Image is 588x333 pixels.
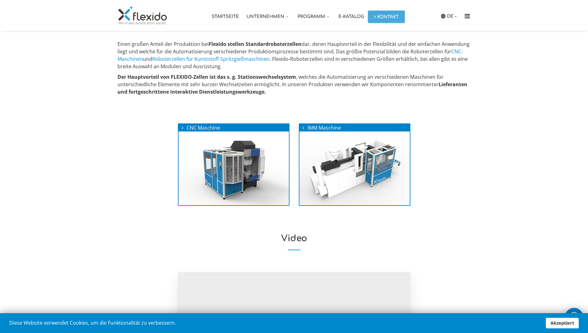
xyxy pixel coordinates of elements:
[117,73,471,95] p: , welches die Automatisierung an verschiedenen Maschinen für unterschiedliche Elemente mit sehr k...
[117,40,471,70] p: Einen großen Anteil der Produktion bei dar, deren Hauptvorteil in der Flexibilität und der einfac...
[117,6,168,25] img: Flexido, d.o.o.
[117,73,296,80] strong: Der Hauptvorteil von FLEXIDO-Zellen ist das s. g. Stationswechselsystem
[299,124,410,205] a: IMM Maschine
[179,131,289,205] img: CNC-Maschinen
[368,11,405,23] a: Kontakt
[117,234,471,250] h2: Video
[568,311,580,323] img: whatsapp_icon_white.svg
[209,41,302,47] strong: Flexido stellen Standardroboterzellen
[440,13,446,19] img: icon-laguage.svg
[299,131,410,205] img: IMM-Maschinen
[179,124,289,205] a: CNC Maschine
[447,13,458,20] a: DE
[117,48,463,62] a: CNC-Maschinen
[462,13,472,19] i: Menu
[152,55,270,62] a: Roboterzellen für Kunststoff-Spritzgießmaschinen
[546,318,579,328] a: Akzeptiert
